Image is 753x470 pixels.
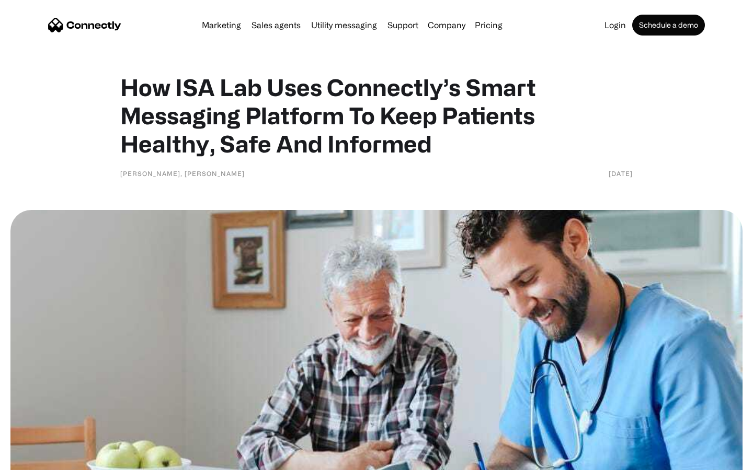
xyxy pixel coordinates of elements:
[383,21,423,29] a: Support
[21,452,63,466] ul: Language list
[471,21,507,29] a: Pricing
[609,168,633,179] div: [DATE]
[600,21,630,29] a: Login
[120,168,245,179] div: [PERSON_NAME], [PERSON_NAME]
[10,452,63,466] aside: Language selected: English
[198,21,245,29] a: Marketing
[428,18,465,32] div: Company
[247,21,305,29] a: Sales agents
[120,73,633,158] h1: How ISA Lab Uses Connectly’s Smart Messaging Platform To Keep Patients Healthy, Safe And Informed
[307,21,381,29] a: Utility messaging
[632,15,705,36] a: Schedule a demo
